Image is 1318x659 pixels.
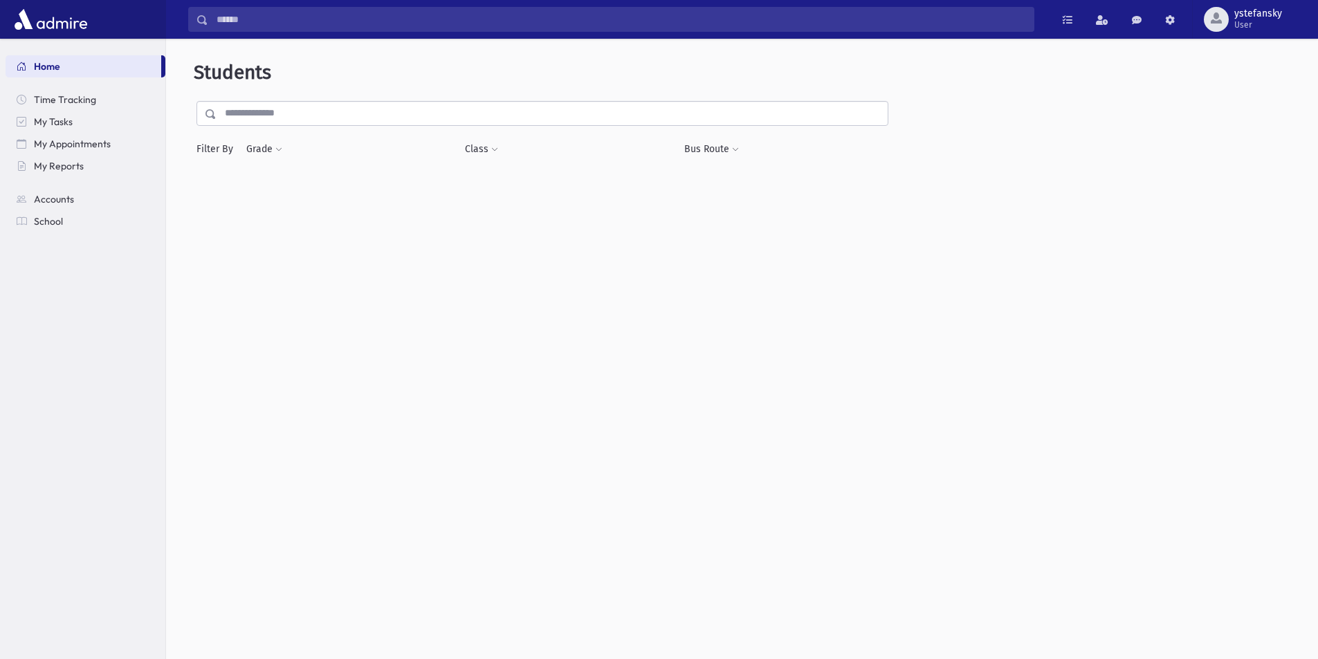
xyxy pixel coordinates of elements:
span: Students [194,61,271,84]
button: Class [464,137,499,162]
img: AdmirePro [11,6,91,33]
span: Accounts [34,193,74,205]
button: Grade [246,137,283,162]
a: My Reports [6,155,165,177]
span: Home [34,60,60,73]
span: My Reports [34,160,84,172]
span: User [1234,19,1282,30]
input: Search [208,7,1034,32]
a: Time Tracking [6,89,165,111]
a: My Tasks [6,111,165,133]
span: School [34,215,63,228]
span: Filter By [196,142,246,156]
a: My Appointments [6,133,165,155]
span: My Appointments [34,138,111,150]
span: ystefansky [1234,8,1282,19]
a: Home [6,55,161,77]
a: Accounts [6,188,165,210]
span: My Tasks [34,115,73,128]
button: Bus Route [684,137,740,162]
span: Time Tracking [34,93,96,106]
a: School [6,210,165,232]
